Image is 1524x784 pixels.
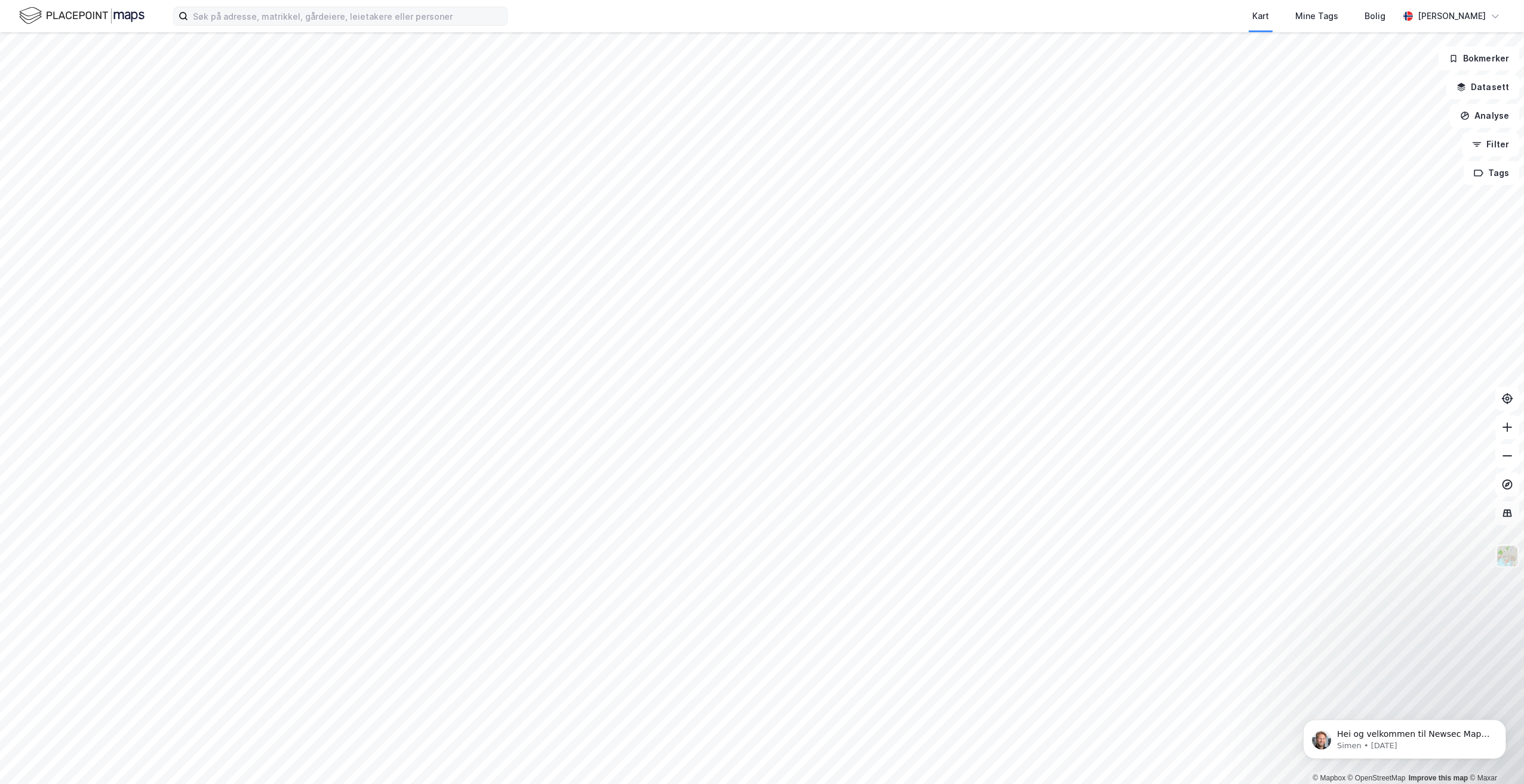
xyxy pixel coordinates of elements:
[1496,545,1519,567] img: Z
[1446,75,1519,99] button: Datasett
[1295,9,1338,23] div: Mine Tags
[1313,774,1345,782] a: Mapbox
[19,5,145,26] img: logo.f888ab2527a4732fd821a326f86c7f29.svg
[1348,774,1406,782] a: OpenStreetMap
[188,7,507,25] input: Søk på adresse, matrikkel, gårdeiere, leietakere eller personer
[1464,161,1519,185] button: Tags
[1252,9,1269,23] div: Kart
[1285,695,1524,778] iframe: Intercom notifications message
[1450,104,1519,128] button: Analyse
[1462,132,1519,156] button: Filter
[1409,774,1468,782] a: Improve this map
[1439,47,1519,70] button: Bokmerker
[1418,9,1486,23] div: [PERSON_NAME]
[1365,9,1385,23] div: Bolig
